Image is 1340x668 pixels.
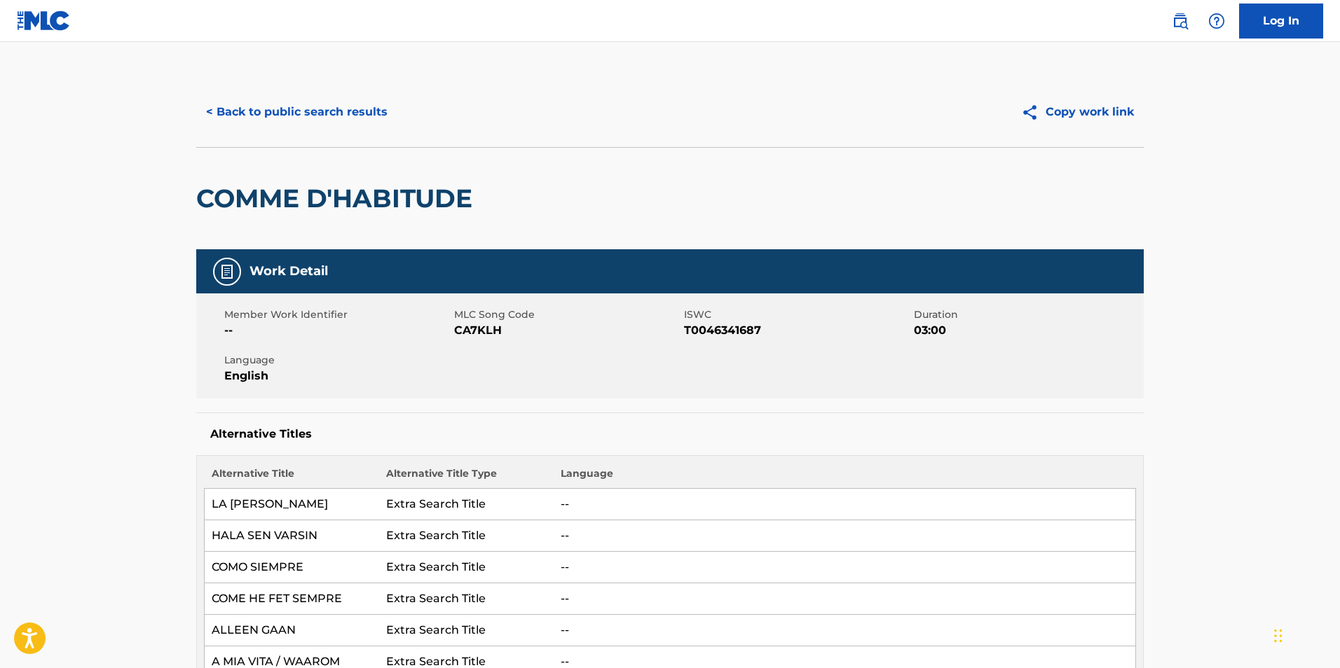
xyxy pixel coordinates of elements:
div: Help [1203,7,1231,35]
span: Duration [914,307,1140,322]
td: Extra Search Title [379,552,554,583]
td: -- [554,583,1136,615]
iframe: Chat Widget [1270,601,1340,668]
span: Language [224,353,451,368]
img: Copy work link [1021,104,1046,121]
td: Extra Search Title [379,615,554,646]
img: help [1208,13,1225,29]
td: COME HE FET SEMPRE [205,583,379,615]
td: Extra Search Title [379,489,554,520]
span: 03:00 [914,322,1140,339]
td: HALA SEN VARSIN [205,520,379,552]
h2: COMME D'HABITUDE [196,183,479,214]
span: Member Work Identifier [224,307,451,322]
th: Language [554,466,1136,489]
div: Drag [1274,615,1283,657]
span: -- [224,322,451,339]
img: Work Detail [219,263,235,280]
button: Copy work link [1011,95,1144,130]
span: T0046341687 [684,322,910,339]
th: Alternative Title Type [379,466,554,489]
span: English [224,368,451,384]
td: -- [554,520,1136,552]
img: MLC Logo [17,11,71,31]
h5: Alternative Titles [210,427,1130,441]
span: ISWC [684,307,910,322]
td: -- [554,489,1136,520]
span: MLC Song Code [454,307,681,322]
td: ALLEEN GAAN [205,615,379,646]
td: LA [PERSON_NAME] [205,489,379,520]
a: Public Search [1166,7,1194,35]
td: Extra Search Title [379,583,554,615]
span: CA7KLH [454,322,681,339]
a: Log In [1239,4,1323,39]
img: search [1172,13,1189,29]
td: -- [554,615,1136,646]
td: Extra Search Title [379,520,554,552]
td: COMO SIEMPRE [205,552,379,583]
h5: Work Detail [249,263,328,279]
button: < Back to public search results [196,95,397,130]
th: Alternative Title [205,466,379,489]
td: -- [554,552,1136,583]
